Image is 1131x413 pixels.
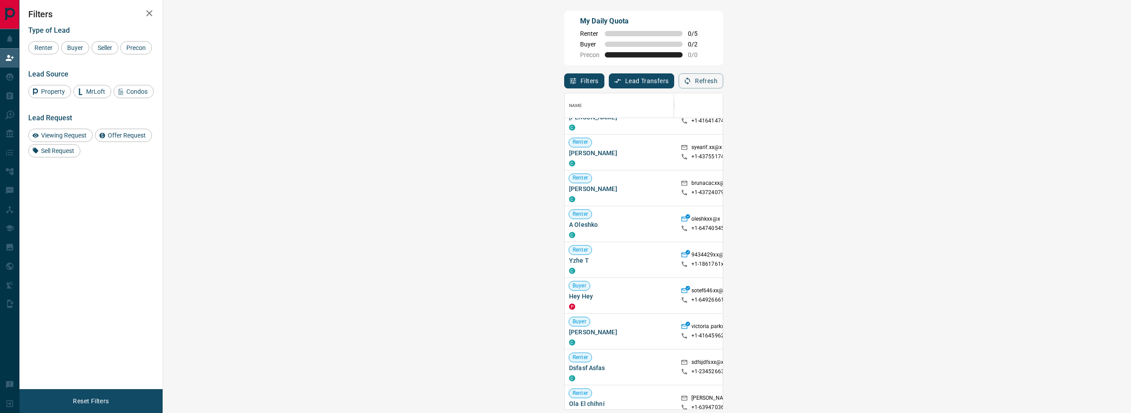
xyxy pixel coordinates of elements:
[564,73,604,88] button: Filters
[28,129,93,142] div: Viewing Request
[691,180,728,189] p: brunacacxx@x
[565,93,676,118] div: Name
[569,175,592,182] span: Renter
[38,147,77,154] span: Sell Request
[569,196,575,202] div: condos.ca
[569,304,575,310] div: property.ca
[691,359,724,368] p: sdfsjdfsxx@x
[580,41,600,48] span: Buyer
[569,139,592,146] span: Renter
[67,394,114,409] button: Reset Filters
[691,261,727,268] p: +1- 1861761xx
[95,44,115,51] span: Seller
[28,70,68,78] span: Lead Source
[31,44,56,51] span: Renter
[691,215,720,225] p: oleshkxx@x
[123,44,149,51] span: Precon
[691,394,750,404] p: [PERSON_NAME].oxx@x
[120,41,152,54] div: Precon
[691,144,722,153] p: syearif.xx@x
[83,88,108,95] span: MrLoft
[691,225,730,232] p: +1- 64740545xx
[28,26,70,34] span: Type of Lead
[569,93,582,118] div: Name
[679,73,723,88] button: Refresh
[569,232,575,238] div: condos.ca
[569,246,592,254] span: Renter
[569,400,672,409] span: Ola El chihni
[114,85,154,98] div: Condos
[91,41,118,54] div: Seller
[691,117,730,125] p: +1- 41641474xx
[691,287,726,296] p: sotef646xx@x
[28,114,72,122] span: Lead Request
[569,390,592,397] span: Renter
[688,51,707,58] span: 0 / 0
[569,282,590,290] span: Buyer
[691,323,735,332] p: victoria.parkxx@x
[569,364,672,373] span: Dsfasf Asfas
[691,333,730,340] p: +1- 41645962xx
[569,354,592,361] span: Renter
[580,51,600,58] span: Precon
[73,85,111,98] div: MrLoft
[569,220,672,229] span: A Oleshko
[569,375,575,382] div: condos.ca
[569,210,592,218] span: Renter
[95,129,152,142] div: Offer Request
[28,85,71,98] div: Property
[569,318,590,325] span: Buyer
[569,160,575,166] div: condos.ca
[569,113,672,122] span: [PERSON_NAME]
[691,251,726,260] p: 9434429xx@x
[569,292,672,301] span: Hey Hey
[569,328,672,337] span: [PERSON_NAME]
[61,41,89,54] div: Buyer
[691,368,730,376] p: +1- 23452663xx
[569,256,672,265] span: Yzhe T
[580,16,707,27] p: My Daily Quota
[691,404,730,412] p: +1- 63947036xx
[28,9,154,19] h2: Filters
[38,88,68,95] span: Property
[569,268,575,274] div: condos.ca
[28,144,80,157] div: Sell Request
[123,88,151,95] span: Condos
[569,124,575,130] div: condos.ca
[691,189,730,196] p: +1- 43724079xx
[105,132,149,139] span: Offer Request
[64,44,86,51] span: Buyer
[688,41,707,48] span: 0 / 2
[609,73,675,88] button: Lead Transfers
[28,41,59,54] div: Renter
[691,297,730,304] p: +1- 64926661xx
[38,132,90,139] span: Viewing Request
[688,30,707,37] span: 0 / 5
[569,340,575,346] div: condos.ca
[569,149,672,157] span: [PERSON_NAME]
[691,153,730,161] p: +1- 43755174xx
[569,184,672,193] span: [PERSON_NAME]
[580,30,600,37] span: Renter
